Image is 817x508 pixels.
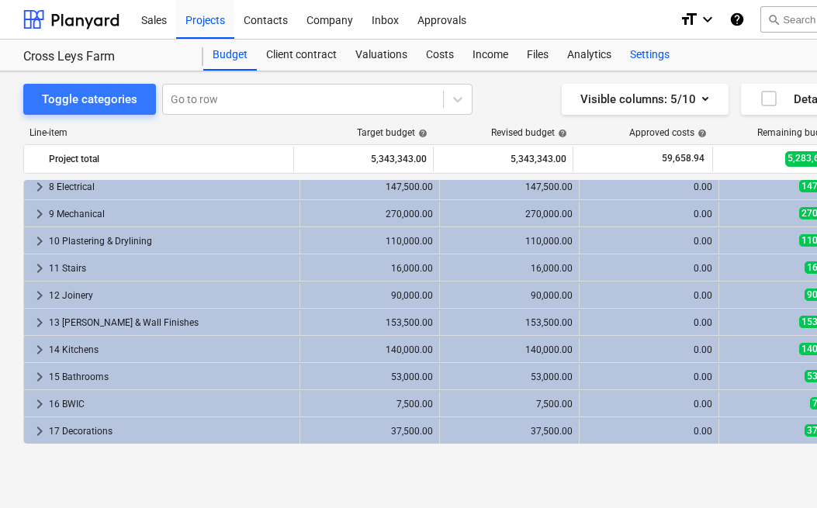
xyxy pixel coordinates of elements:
[30,259,49,278] span: keyboard_arrow_right
[446,399,573,410] div: 7,500.00
[49,392,293,416] div: 16 BWIC
[586,290,712,301] div: 0.00
[446,344,573,355] div: 140,000.00
[30,368,49,386] span: keyboard_arrow_right
[306,181,433,192] div: 147,500.00
[491,127,567,138] div: Revised budget
[558,40,621,71] a: Analytics
[739,434,817,508] iframe: Chat Widget
[49,147,287,171] div: Project total
[555,129,567,138] span: help
[415,129,428,138] span: help
[446,426,573,437] div: 37,500.00
[446,263,573,274] div: 16,000.00
[629,127,707,138] div: Approved costs
[463,40,518,71] a: Income
[306,344,433,355] div: 140,000.00
[30,205,49,223] span: keyboard_arrow_right
[660,152,706,165] span: 59,658.94
[300,147,427,171] div: 5,343,343.00
[49,365,293,389] div: 15 Bathrooms
[694,129,707,138] span: help
[306,371,433,382] div: 53,000.00
[306,290,433,301] div: 90,000.00
[306,263,433,274] div: 16,000.00
[49,337,293,362] div: 14 Kitchens
[621,40,679,71] a: Settings
[446,236,573,247] div: 110,000.00
[446,181,573,192] div: 147,500.00
[417,40,463,71] a: Costs
[586,181,712,192] div: 0.00
[586,344,712,355] div: 0.00
[23,49,185,65] div: Cross Leys Farm
[49,175,293,199] div: 8 Electrical
[30,286,49,305] span: keyboard_arrow_right
[446,209,573,219] div: 270,000.00
[30,232,49,251] span: keyboard_arrow_right
[49,310,293,335] div: 13 [PERSON_NAME] & Wall Finishes
[306,236,433,247] div: 110,000.00
[586,236,712,247] div: 0.00
[306,317,433,328] div: 153,500.00
[680,10,698,29] i: format_size
[30,395,49,413] span: keyboard_arrow_right
[257,40,346,71] a: Client contract
[586,317,712,328] div: 0.00
[586,263,712,274] div: 0.00
[30,313,49,332] span: keyboard_arrow_right
[49,419,293,444] div: 17 Decorations
[767,13,780,26] span: search
[49,229,293,254] div: 10 Plastering & Drylining
[49,202,293,226] div: 9 Mechanical
[586,371,712,382] div: 0.00
[49,283,293,308] div: 12 Joinery
[698,10,717,29] i: keyboard_arrow_down
[446,317,573,328] div: 153,500.00
[586,399,712,410] div: 0.00
[729,10,745,29] i: Knowledge base
[446,371,573,382] div: 53,000.00
[306,399,433,410] div: 7,500.00
[42,89,137,109] div: Toggle categories
[23,84,156,115] button: Toggle categories
[562,84,729,115] button: Visible columns:5/10
[306,209,433,219] div: 270,000.00
[346,40,417,71] a: Valuations
[586,209,712,219] div: 0.00
[518,40,558,71] a: Files
[306,426,433,437] div: 37,500.00
[440,147,566,171] div: 5,343,343.00
[586,426,712,437] div: 0.00
[357,127,428,138] div: Target budget
[30,178,49,196] span: keyboard_arrow_right
[30,422,49,441] span: keyboard_arrow_right
[30,340,49,359] span: keyboard_arrow_right
[49,256,293,281] div: 11 Stairs
[580,89,710,109] div: Visible columns : 5/10
[203,40,257,71] a: Budget
[23,127,295,138] div: Line-item
[446,290,573,301] div: 90,000.00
